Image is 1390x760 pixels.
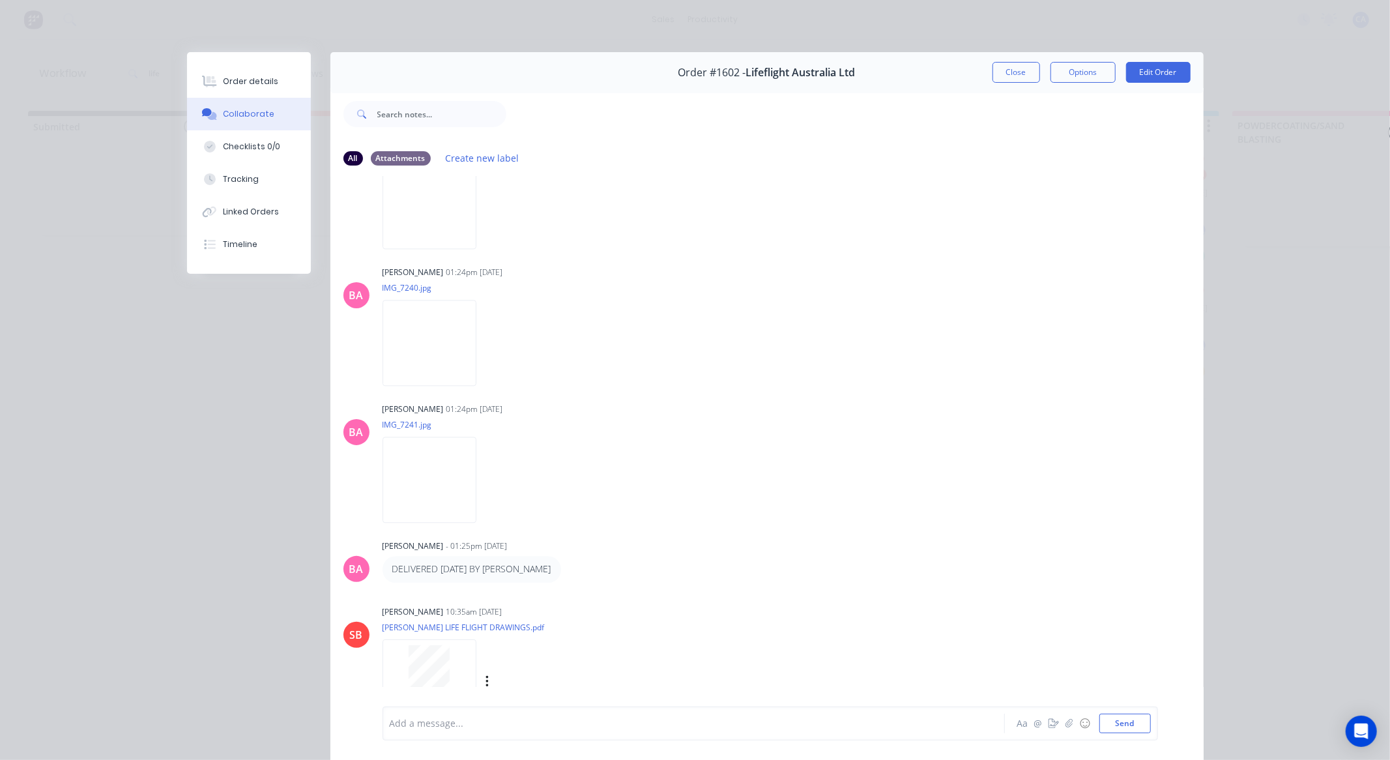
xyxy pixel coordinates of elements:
[383,419,489,430] p: IMG_7241.jpg
[187,163,311,196] button: Tracking
[678,66,746,79] span: Order #1602 -
[446,267,503,278] div: 01:24pm [DATE]
[383,606,444,618] div: [PERSON_NAME]
[1015,716,1030,731] button: Aa
[223,76,278,87] div: Order details
[383,267,444,278] div: [PERSON_NAME]
[446,606,502,618] div: 10:35am [DATE]
[187,98,311,130] button: Collaborate
[383,403,444,415] div: [PERSON_NAME]
[392,563,551,576] p: DELIVERED [DATE] BY [PERSON_NAME]
[1126,62,1191,83] button: Edit Order
[349,424,364,440] div: BA
[1099,714,1151,733] button: Send
[349,561,364,577] div: BA
[992,62,1040,83] button: Close
[1050,62,1116,83] button: Options
[383,540,444,552] div: [PERSON_NAME]
[187,130,311,163] button: Checklists 0/0
[439,149,526,167] button: Create new label
[446,540,508,552] div: - 01:25pm [DATE]
[383,282,489,293] p: IMG_7240.jpg
[223,108,274,120] div: Collaborate
[1077,716,1093,731] button: ☺
[187,65,311,98] button: Order details
[223,173,259,185] div: Tracking
[383,622,622,633] p: [PERSON_NAME] LIFE FLIGHT DRAWINGS.pdf
[1346,716,1377,747] div: Open Intercom Messenger
[1030,716,1046,731] button: @
[371,151,431,166] div: Attachments
[187,196,311,228] button: Linked Orders
[343,151,363,166] div: All
[223,239,257,250] div: Timeline
[349,287,364,303] div: BA
[377,101,506,127] input: Search notes...
[350,627,363,643] div: SB
[223,206,279,218] div: Linked Orders
[223,141,280,153] div: Checklists 0/0
[187,228,311,261] button: Timeline
[446,403,503,415] div: 01:24pm [DATE]
[746,66,856,79] span: Lifeflight Australia Ltd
